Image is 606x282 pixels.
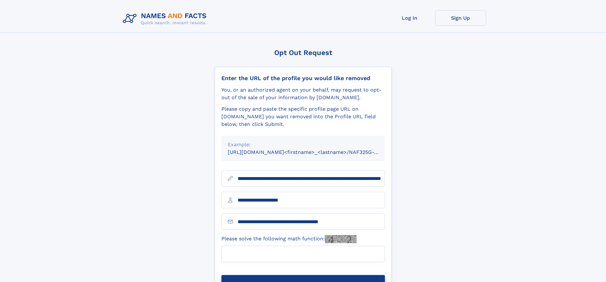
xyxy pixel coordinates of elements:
div: Example: [228,141,379,148]
div: Opt Out Request [215,49,392,57]
div: You, or an authorized agent on your behalf, may request to opt-out of the sale of your informatio... [221,86,385,101]
div: Enter the URL of the profile you would like removed [221,75,385,82]
img: Logo Names and Facts [120,10,212,27]
a: Log In [384,10,435,26]
a: Sign Up [435,10,486,26]
small: [URL][DOMAIN_NAME]<firstname>_<lastname>/NAF325G-xxxxxxxx [228,149,397,155]
div: Please copy and paste the specific profile page URL on [DOMAIN_NAME] you want removed into the Pr... [221,105,385,128]
label: Please solve the following math function: [221,235,357,243]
